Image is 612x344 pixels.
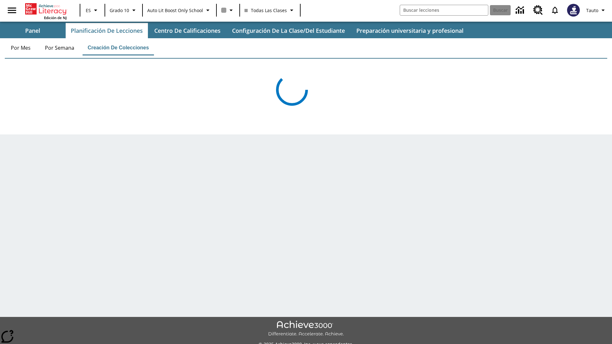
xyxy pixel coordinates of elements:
[529,2,547,19] a: Centro de recursos, Se abrirá en una pestaña nueva.
[44,15,67,20] span: Edición de NJ
[25,3,67,15] a: Portada
[586,7,598,14] span: Tauto
[25,2,67,20] div: Portada
[86,7,91,14] span: ES
[107,4,140,16] button: Grado: Grado 10, Elige un grado
[110,7,129,14] span: Grado 10
[145,4,214,16] button: Escuela: Auto Lit Boost only School, Seleccione su escuela
[1,23,64,38] button: Panel
[567,4,580,17] img: Avatar
[400,5,488,15] input: Buscar campo
[147,7,203,14] span: Auto Lit Boost only School
[584,4,609,16] button: Perfil/Configuración
[512,2,529,19] a: Centro de información
[149,23,226,38] button: Centro de calificaciones
[563,2,584,18] button: Escoja un nuevo avatar
[351,23,469,38] button: Preparación universitaria y profesional
[83,40,154,55] button: Creación de colecciones
[66,23,148,38] button: Planificación de lecciones
[242,4,298,16] button: Clase: Todas las clases, Selecciona una clase
[3,1,21,20] button: Abrir el menú lateral
[244,7,287,14] span: Todas las clases
[547,2,563,18] a: Notificaciones
[5,40,37,55] button: Por mes
[268,321,344,337] img: Achieve3000 Differentiate Accelerate Achieve
[40,40,79,55] button: Por semana
[82,4,103,16] button: Lenguaje: ES, Selecciona un idioma
[227,23,350,38] button: Configuración de la clase/del estudiante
